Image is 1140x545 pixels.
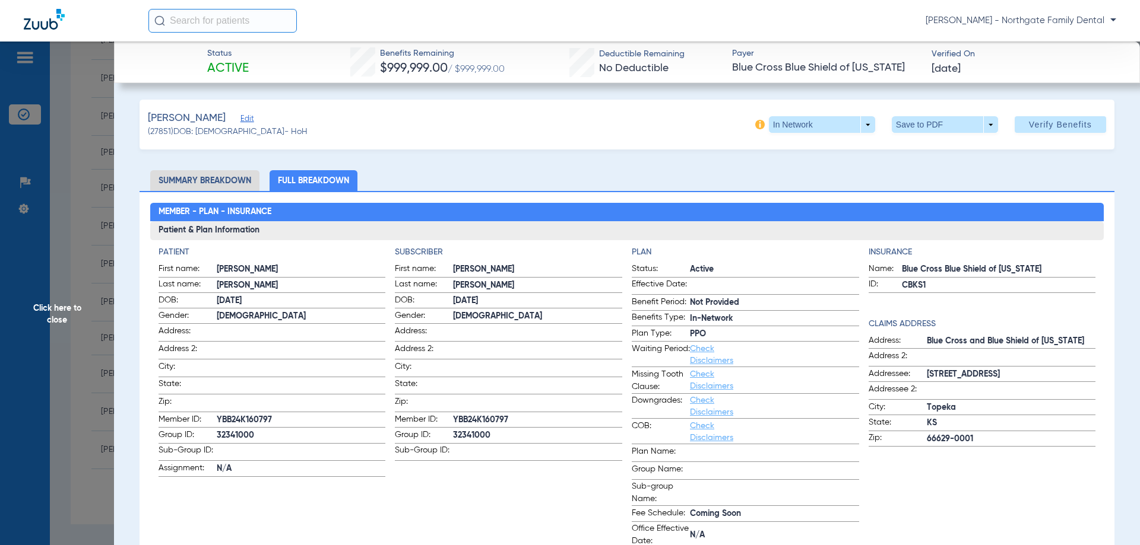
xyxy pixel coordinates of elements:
span: No Deductible [599,63,669,74]
span: State: [395,378,453,394]
h4: Subscriber [395,246,622,259]
span: [PERSON_NAME] [217,279,386,292]
span: Address 2: [869,350,927,366]
span: Benefits Type: [632,311,690,326]
button: In Network [769,116,875,133]
span: Blue Cross Blue Shield of [US_STATE] [732,60,921,75]
span: / $999,999.00 [448,65,505,74]
app-breakdown-title: Patient [159,246,386,259]
span: Assignment: [159,462,217,476]
span: [DEMOGRAPHIC_DATA] [453,310,622,323]
span: Deductible Remaining [599,48,685,60]
input: Search for patients [148,9,297,33]
span: N/A [690,529,859,541]
span: Zip: [395,396,453,412]
span: State: [869,416,927,431]
span: Address: [395,325,453,341]
span: Verified On [932,48,1121,60]
span: DOB: [159,294,217,308]
span: [PERSON_NAME] [453,279,622,292]
span: DOB: [395,294,453,308]
span: Last name: [395,278,453,292]
span: [STREET_ADDRESS] [927,368,1096,381]
span: KS [927,417,1096,429]
span: Member ID: [395,413,453,428]
span: First name: [395,263,453,277]
span: Benefit Period: [632,296,690,310]
span: Blue Cross Blue Shield of [US_STATE] [902,263,1096,276]
span: Group Name: [632,463,690,479]
span: Gender: [395,310,453,324]
span: (27851) DOB: [DEMOGRAPHIC_DATA] - HoH [148,126,308,138]
span: Zip: [159,396,217,412]
span: Downgrades: [632,394,690,418]
h2: Member - Plan - Insurance [150,203,1104,222]
span: [DEMOGRAPHIC_DATA] [217,310,386,323]
a: Check Disclaimers [690,396,733,416]
img: Search Icon [154,15,165,26]
span: Address: [159,325,217,341]
button: Verify Benefits [1015,116,1106,133]
span: Fee Schedule: [632,507,690,521]
span: [DATE] [217,295,386,307]
span: YBB24K160797 [453,414,622,426]
span: [DATE] [453,295,622,307]
span: Edit [240,114,251,126]
a: Check Disclaimers [690,422,733,442]
h4: Plan [632,246,859,259]
li: Full Breakdown [270,170,357,191]
span: [DATE] [932,62,961,77]
span: Group ID: [159,429,217,443]
span: State: [159,378,217,394]
span: Name: [869,263,902,277]
span: Verify Benefits [1029,120,1092,129]
a: Check Disclaimers [690,345,733,365]
img: Zuub Logo [24,9,65,30]
span: Active [207,60,249,77]
li: Summary Breakdown [150,170,259,191]
span: [PERSON_NAME] [148,111,226,126]
span: COB: [632,420,690,444]
img: info-icon [755,120,765,129]
span: Group ID: [395,429,453,443]
span: Payer [732,47,921,60]
span: Active [690,263,859,276]
span: Plan Type: [632,327,690,342]
span: Address: [869,334,927,349]
span: CBKS1 [902,279,1096,292]
span: [PERSON_NAME] - Northgate Family Dental [926,15,1116,27]
button: Save to PDF [892,116,998,133]
span: Gender: [159,310,217,324]
span: N/A [217,463,386,475]
span: Benefits Remaining [380,47,505,60]
a: Check Disclaimers [690,370,733,390]
span: Sub-group Name: [632,480,690,505]
span: Member ID: [159,413,217,428]
h4: Claims Address [869,318,1096,330]
span: Plan Name: [632,445,690,461]
span: Sub-Group ID: [395,444,453,460]
span: Sub-Group ID: [159,444,217,460]
h3: Patient & Plan Information [150,221,1104,240]
span: PPO [690,328,859,340]
span: Effective Date: [632,278,690,294]
span: City: [395,361,453,377]
span: 66629-0001 [927,433,1096,445]
span: Addressee: [869,368,927,382]
span: Last name: [159,278,217,292]
span: Waiting Period: [632,343,690,366]
span: Addressee 2: [869,383,927,399]
span: Not Provided [690,297,859,309]
span: 32341000 [453,429,622,442]
span: Missing Tooth Clause: [632,368,690,393]
span: In-Network [690,313,859,325]
span: Address 2: [395,343,453,359]
span: ID: [869,278,902,292]
h4: Insurance [869,246,1096,259]
span: $999,999.00 [380,62,448,75]
span: Zip: [869,432,927,446]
